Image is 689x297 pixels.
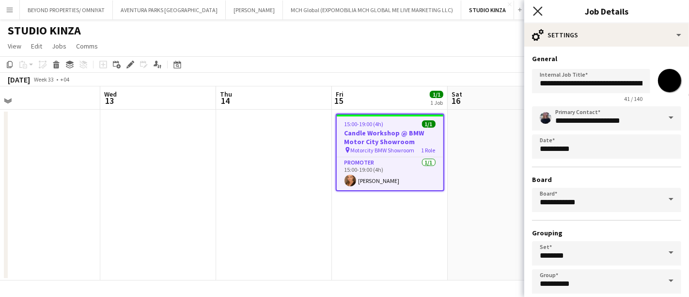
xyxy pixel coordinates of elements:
[8,42,21,50] span: View
[113,0,226,19] button: AVENTURA PARKS [GEOGRAPHIC_DATA]
[336,90,344,99] span: Fri
[4,40,25,52] a: View
[337,129,443,146] h3: Candle Workshop @ BMW Motor City Showroom
[76,42,98,50] span: Comms
[60,76,69,83] div: +04
[52,42,66,50] span: Jobs
[430,91,443,98] span: 1/1
[32,76,56,83] span: Week 33
[8,75,30,84] div: [DATE]
[422,120,436,128] span: 1/1
[31,42,42,50] span: Edit
[461,0,514,19] button: STUDIO KINZA
[532,229,681,237] h3: Grouping
[72,40,102,52] a: Comms
[450,95,462,106] span: 16
[104,90,117,99] span: Wed
[8,23,81,38] h1: STUDIO KINZA
[422,147,436,154] span: 1 Role
[220,90,232,99] span: Thu
[524,23,689,47] div: Settings
[20,0,113,19] button: BEYOND PROPERTIES/ OMNIYAT
[219,95,232,106] span: 14
[337,157,443,190] app-card-role: Promoter1/115:00-19:00 (4h)[PERSON_NAME]
[351,147,415,154] span: Motorcity BMW Showroom
[27,40,46,52] a: Edit
[452,90,462,99] span: Sat
[336,114,444,191] app-job-card: 15:00-19:00 (4h)1/1Candle Workshop @ BMW Motor City Showroom Motorcity BMW Showroom1 RolePromoter...
[524,5,689,17] h3: Job Details
[334,95,344,106] span: 15
[226,0,283,19] button: [PERSON_NAME]
[103,95,117,106] span: 13
[344,120,384,128] span: 15:00-19:00 (4h)
[532,175,681,184] h3: Board
[616,95,650,102] span: 41 / 140
[48,40,70,52] a: Jobs
[430,99,443,106] div: 1 Job
[532,54,681,63] h3: General
[283,0,461,19] button: MCH Global (EXPOMOBILIA MCH GLOBAL ME LIVE MARKETING LLC)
